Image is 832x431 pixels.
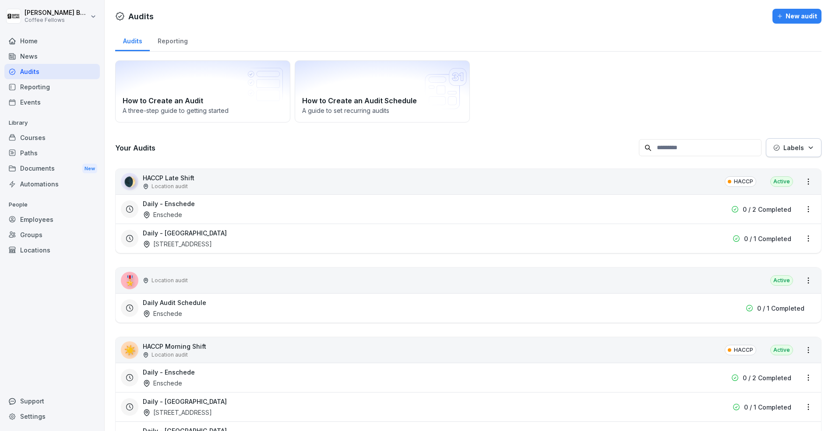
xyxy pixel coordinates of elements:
p: HACCP Morning Shift [143,342,206,351]
a: Audits [115,29,150,51]
a: News [4,49,100,64]
div: Active [770,345,793,355]
button: New audit [772,9,821,24]
p: Coffee Fellows [25,17,88,23]
h2: How to Create an Audit Schedule [302,95,462,106]
h3: Daily - [GEOGRAPHIC_DATA] [143,397,227,406]
div: 🎖️ [121,272,138,289]
a: Settings [4,409,100,424]
div: [STREET_ADDRESS] [143,408,212,417]
div: Active [770,176,793,187]
p: Location audit [152,182,188,190]
a: Locations [4,242,100,258]
h3: Your Audits [115,143,635,153]
p: HACCP Late Shift [143,173,194,182]
h2: How to Create an Audit [123,95,283,106]
div: Support [4,393,100,409]
div: Enschede [143,378,182,388]
a: Reporting [150,29,195,51]
p: 0 / 1 Completed [744,403,791,412]
p: HACCP [734,346,753,354]
p: HACCP [734,178,753,186]
p: 0 / 2 Completed [743,373,791,382]
a: Courses [4,130,100,145]
a: How to Create an Audit ScheduleA guide to set recurring audits [295,60,470,123]
h3: Daily - Enschede [143,199,195,208]
div: Enschede [143,210,182,219]
h3: Daily Audit Schedule [143,298,206,307]
p: [PERSON_NAME] Boele [25,9,88,17]
p: 0 / 1 Completed [744,234,791,243]
h1: Audits [128,11,154,22]
a: Home [4,33,100,49]
div: [STREET_ADDRESS] [143,239,212,249]
a: Employees [4,212,100,227]
h3: Daily - [GEOGRAPHIC_DATA] [143,228,227,238]
div: Documents [4,161,100,177]
a: DocumentsNew [4,161,100,177]
a: Audits [4,64,100,79]
div: Enschede [143,309,182,318]
button: Labels [766,138,821,157]
a: Automations [4,176,100,192]
a: Reporting [4,79,100,95]
div: 🌒 [121,173,138,190]
p: Library [4,116,100,130]
a: Paths [4,145,100,161]
p: 0 / 2 Completed [743,205,791,214]
h3: Daily - Enschede [143,368,195,377]
p: Location audit [152,277,188,284]
p: 0 / 1 Completed [757,304,804,313]
p: A guide to set recurring audits [302,106,462,115]
div: New audit [777,11,817,21]
p: People [4,198,100,212]
div: ☀️ [121,341,138,359]
p: Location audit [152,351,188,359]
p: Labels [783,143,804,152]
p: A three-step guide to getting started [123,106,283,115]
a: Groups [4,227,100,242]
a: Events [4,95,100,110]
div: Active [770,275,793,286]
div: New [82,164,97,174]
a: How to Create an AuditA three-step guide to getting started [115,60,290,123]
